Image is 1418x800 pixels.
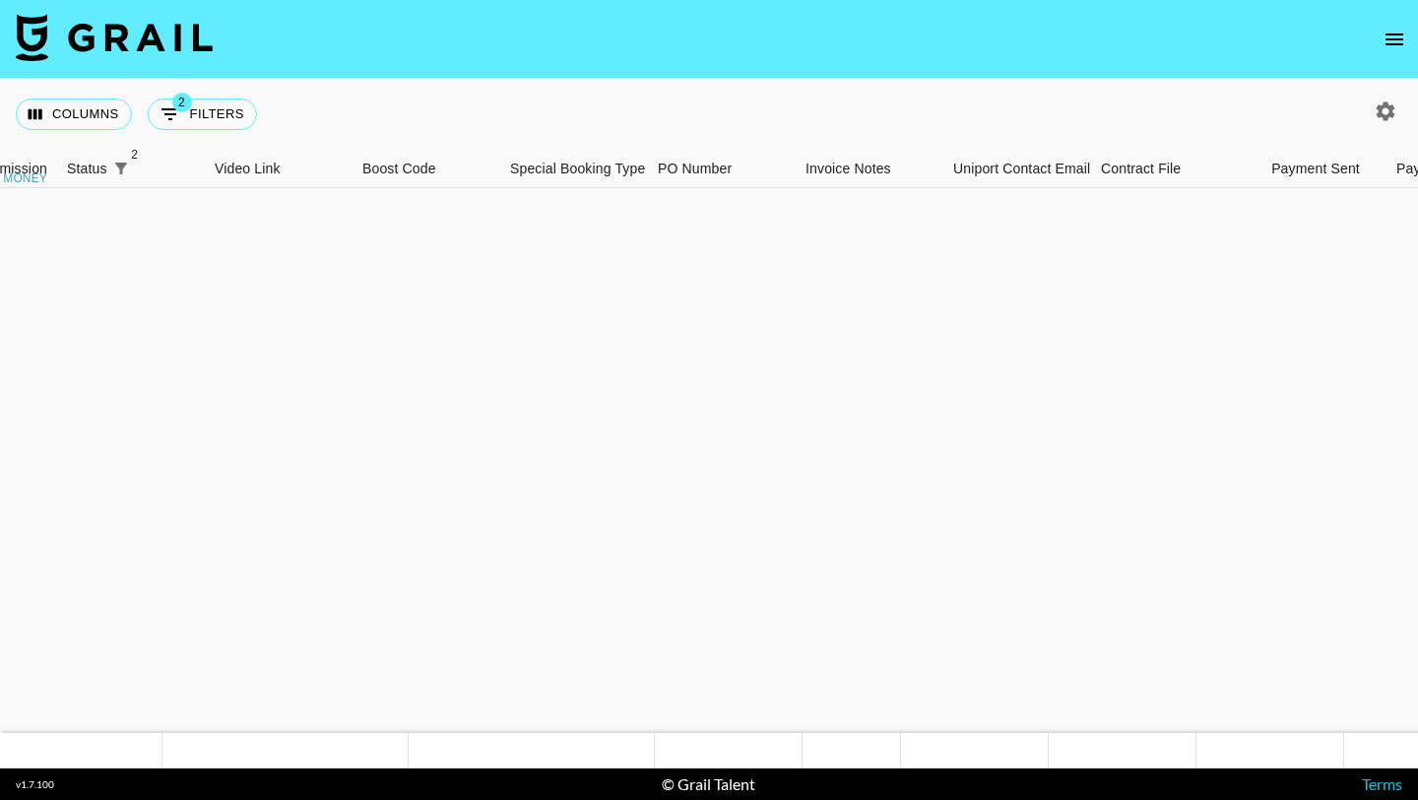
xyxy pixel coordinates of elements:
[500,150,648,188] div: Special Booking Type
[3,172,47,184] div: money
[16,778,54,791] div: v 1.7.100
[796,150,943,188] div: Invoice Notes
[1375,20,1414,59] button: open drawer
[353,150,500,188] div: Boost Code
[107,155,135,182] button: Show filters
[205,150,353,188] div: Video Link
[953,150,1090,188] div: Uniport Contact Email
[806,150,891,188] div: Invoice Notes
[148,99,257,130] button: Show filters
[215,150,281,188] div: Video Link
[943,150,1091,188] div: Uniport Contact Email
[362,150,436,188] div: Boost Code
[57,150,205,188] div: Status
[1239,150,1386,188] div: Payment Sent
[16,14,213,61] img: Grail Talent
[1101,150,1181,188] div: Contract File
[172,93,192,112] span: 2
[107,155,135,182] div: 2 active filters
[125,145,145,165] span: 2
[1271,150,1360,188] div: Payment Sent
[510,150,645,188] div: Special Booking Type
[135,155,162,182] button: Sort
[648,150,796,188] div: PO Number
[67,150,107,188] div: Status
[662,774,755,794] div: © Grail Talent
[1362,774,1402,793] a: Terms
[658,150,732,188] div: PO Number
[16,99,132,130] button: Select columns
[1091,150,1239,188] div: Contract File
